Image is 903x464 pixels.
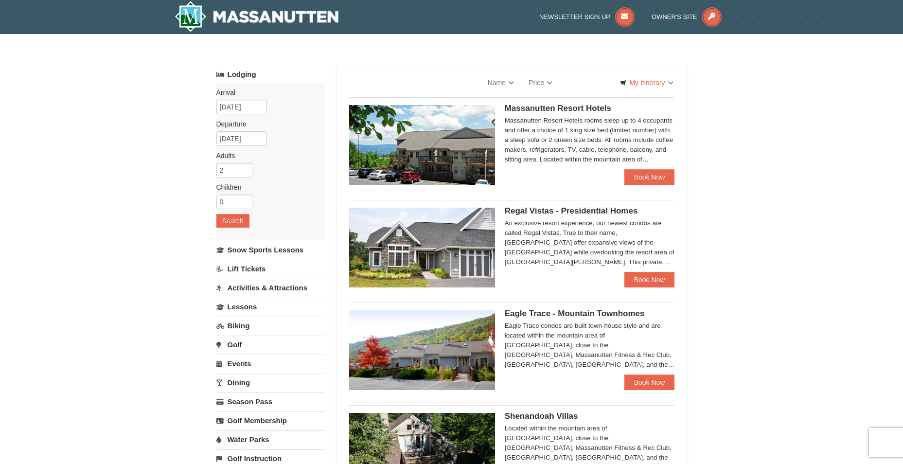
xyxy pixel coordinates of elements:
[216,214,249,228] button: Search
[349,310,495,390] img: 19218983-1-9b289e55.jpg
[624,272,675,287] a: Book Now
[349,208,495,287] img: 19218991-1-902409a9.jpg
[505,116,675,164] div: Massanutten Resort Hotels rooms sleep up to 4 occupants and offer a choice of 1 king size bed (li...
[216,411,325,429] a: Golf Membership
[216,317,325,335] a: Biking
[216,182,318,192] label: Children
[539,13,635,20] a: Newsletter Sign Up
[216,279,325,297] a: Activities & Attractions
[216,355,325,373] a: Events
[652,13,722,20] a: Owner's Site
[216,430,325,448] a: Water Parks
[505,309,645,318] span: Eagle Trace - Mountain Townhomes
[216,119,318,129] label: Departure
[505,104,611,113] span: Massanutten Resort Hotels
[216,374,325,392] a: Dining
[216,260,325,278] a: Lift Tickets
[216,151,318,161] label: Adults
[652,13,697,20] span: Owner's Site
[624,375,675,390] a: Book Now
[480,73,521,92] a: Name
[521,73,560,92] a: Price
[505,321,675,370] div: Eagle Trace condos are built town-house style and are located within the mountain area of [GEOGRA...
[216,298,325,316] a: Lessons
[614,75,679,90] a: My Itinerary
[216,336,325,354] a: Golf
[175,1,339,32] img: Massanutten Resort Logo
[216,88,318,97] label: Arrival
[175,1,339,32] a: Massanutten Resort
[624,169,675,185] a: Book Now
[349,105,495,185] img: 19219026-1-e3b4ac8e.jpg
[216,66,325,83] a: Lodging
[216,241,325,259] a: Snow Sports Lessons
[505,206,638,215] span: Regal Vistas - Presidential Homes
[539,13,610,20] span: Newsletter Sign Up
[216,393,325,410] a: Season Pass
[505,218,675,267] div: An exclusive resort experience, our newest condos are called Regal Vistas. True to their name, [G...
[505,411,578,421] span: Shenandoah Villas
